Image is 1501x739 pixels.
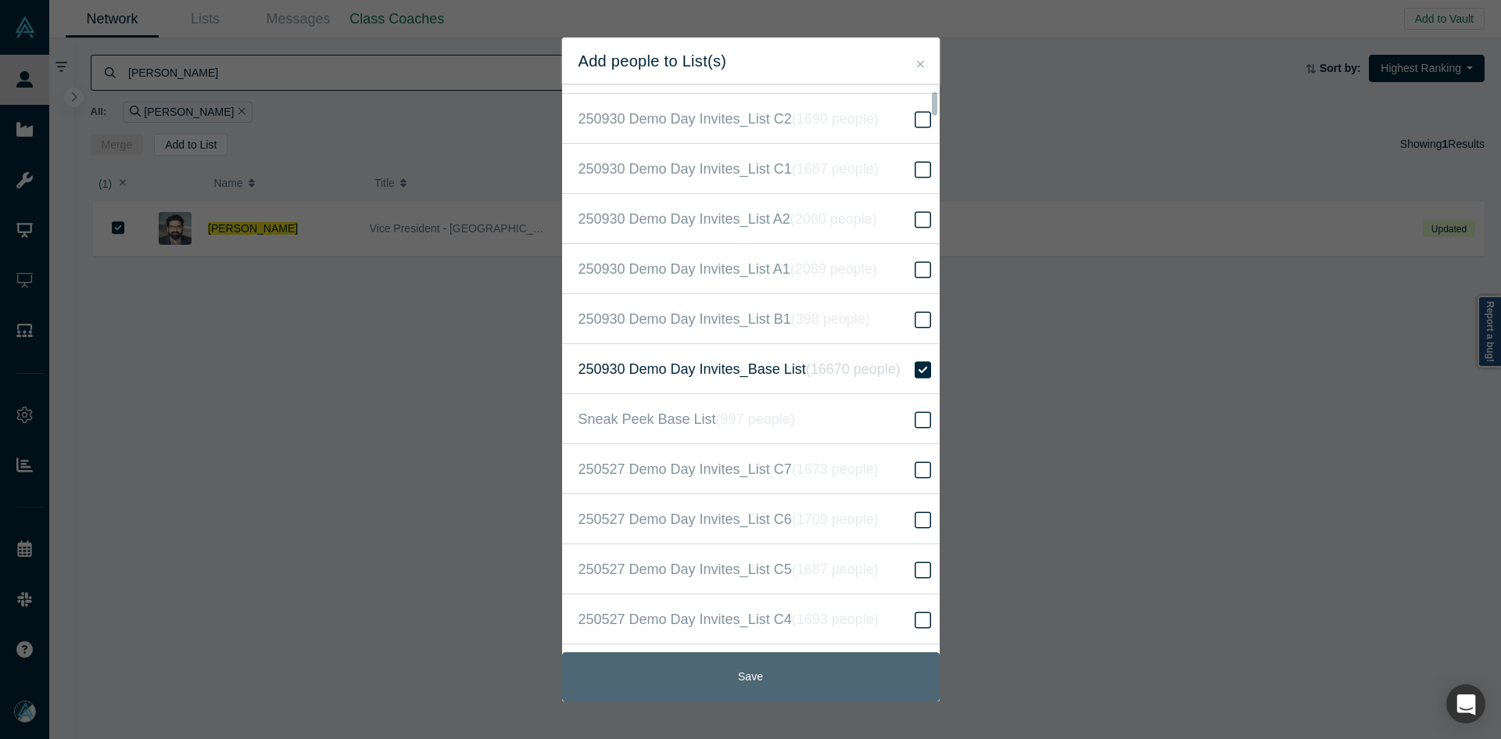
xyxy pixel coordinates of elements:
[806,361,901,377] i: ( 16670 people )
[579,458,879,480] span: 250527 Demo Day Invites_List C7
[792,161,879,177] i: ( 1687 people )
[790,211,877,227] i: ( 2060 people )
[579,558,879,580] span: 250527 Demo Day Invites_List C5
[790,261,877,277] i: ( 2089 people )
[579,108,879,130] span: 250930 Demo Day Invites_List C2
[792,561,879,577] i: ( 1687 people )
[579,158,879,180] span: 250930 Demo Day Invites_List C1
[716,411,795,427] i: ( 997 people )
[579,408,795,430] span: Sneak Peek Base List
[579,358,901,380] span: 250930 Demo Day Invites_Base List
[579,508,879,530] span: 250527 Demo Day Invites_List C6
[792,511,879,527] i: ( 1709 people )
[579,208,877,230] span: 250930 Demo Day Invites_List A2
[579,258,877,280] span: 250930 Demo Day Invites_List A1
[912,56,929,74] button: Close
[579,52,923,70] h2: Add people to List(s)
[579,308,870,330] span: 250930 Demo Day Invites_List B1
[792,461,879,477] i: ( 1673 people )
[792,612,879,627] i: ( 1693 people )
[579,608,879,630] span: 250527 Demo Day Invites_List C4
[562,652,940,701] button: Save
[791,311,870,327] i: ( 398 people )
[792,111,879,127] i: ( 1690 people )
